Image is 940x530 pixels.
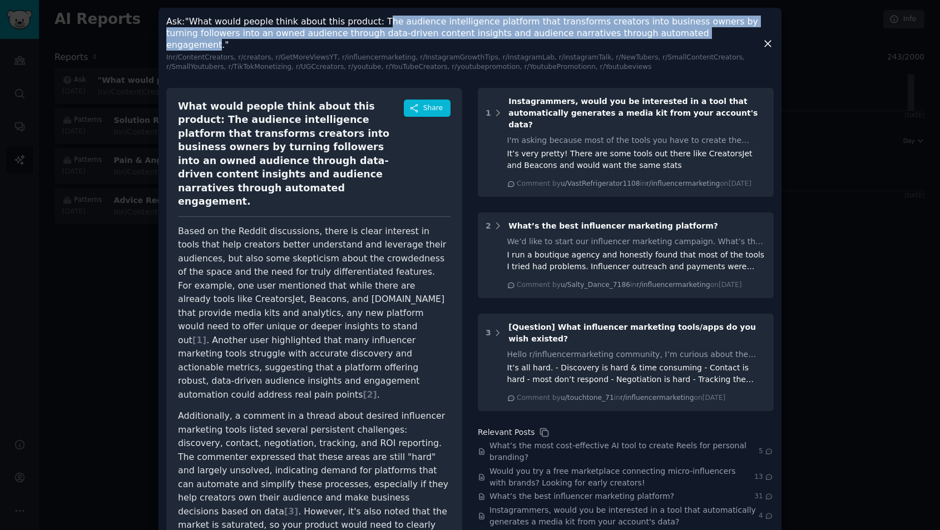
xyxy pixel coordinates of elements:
[178,100,404,209] div: What would people think about this product: The audience intelligence platform that transforms cr...
[620,394,694,402] span: r/influencermarketing
[759,511,774,521] span: 4
[507,148,766,171] div: It’s very pretty! There are some tools out there like CreatorsJet and Beacons and would want the ...
[166,53,762,72] div: In r/ContentCreators, r/creators, r/GetMoreViewsYT, r/influencermarketing, r/InstagramGrowthTips,...
[508,221,718,230] span: What’s the best influencer marketing platform?
[759,447,774,457] span: 5
[517,179,751,189] div: Comment by in on [DATE]
[507,349,766,360] div: Hello r/influencermarketing community, I’m curious about the pain points that still exist in infl...
[486,107,491,119] div: 1
[363,389,377,400] span: [ 2 ]
[517,393,725,403] div: Comment by in on [DATE]
[489,440,759,463] a: What’s the most cost-effective AI tool to create Reels for personal branding?
[178,225,451,402] p: Based on the Reddit discussions, there is clear interest in tools that help creators better under...
[166,16,762,72] h3: Ask : "What would people think about this product: The audience intelligence platform that transf...
[754,472,774,482] span: 13
[507,249,766,273] div: I run a boutique agency and honestly found that most of the tools I tried had problems. Influence...
[561,281,630,289] span: u/Salty_Dance_7186
[561,180,640,187] span: u/VastRefrigerator1108
[192,335,206,345] span: [ 1 ]
[489,491,674,502] a: What’s the best influencer marketing platform?
[423,103,443,113] span: Share
[507,362,766,385] div: It’s all hard. - Discovery is hard & time consuming - Contact is hard - most don’t respond - Nego...
[489,504,759,528] a: Instagrammers, would you be interested in a tool that automatically generates a media kit from yo...
[404,100,451,117] button: Share
[754,492,774,502] span: 31
[517,280,741,290] div: Comment by in on [DATE]
[486,220,491,232] div: 2
[561,394,614,402] span: u/touchtone_71
[646,180,720,187] span: r/influencermarketing
[486,327,491,339] div: 3
[284,506,298,517] span: [ 3 ]
[489,465,754,489] a: Would you try a free marketplace connecting micro-influencers with brands? Looking for early crea...
[508,97,758,129] span: Instagrammers, would you be interested in a tool that automatically generates a media kit from yo...
[507,135,766,146] div: I'm asking because most of the tools you have to create the media kit yourself. I didn't find som...
[507,236,766,247] div: We’d like to start our influencer marketing campaign. What’s the best way to connect to influence...
[478,427,535,438] div: Relevant Posts
[636,281,710,289] span: r/influencermarketing
[508,323,756,343] span: [Question] What influencer marketing tools/apps do you wish existed?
